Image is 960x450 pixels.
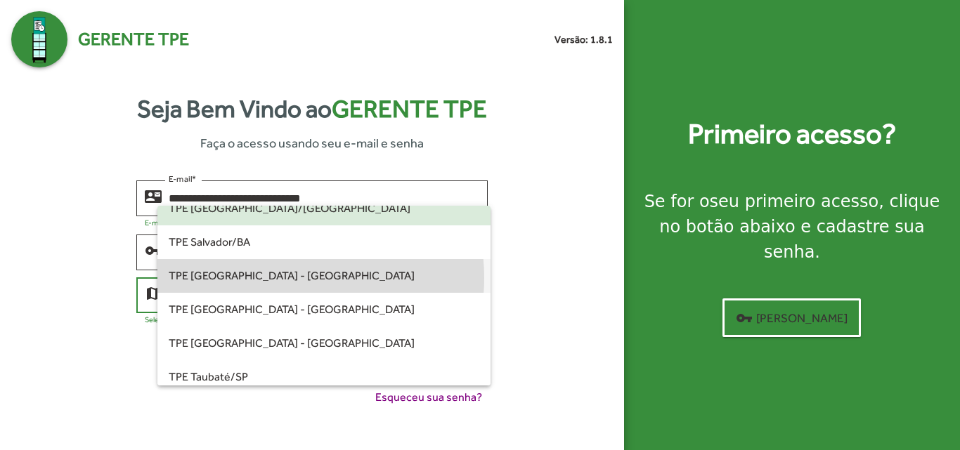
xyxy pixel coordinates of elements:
[169,360,479,394] span: TPE Taubaté/SP
[169,225,479,259] span: TPE Salvador/BA
[169,326,479,360] span: TPE [GEOGRAPHIC_DATA] - [GEOGRAPHIC_DATA]
[169,259,479,293] span: TPE [GEOGRAPHIC_DATA] - [GEOGRAPHIC_DATA]
[169,293,479,326] span: TPE [GEOGRAPHIC_DATA] - [GEOGRAPHIC_DATA]
[169,192,479,225] span: TPE [GEOGRAPHIC_DATA]/[GEOGRAPHIC_DATA]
